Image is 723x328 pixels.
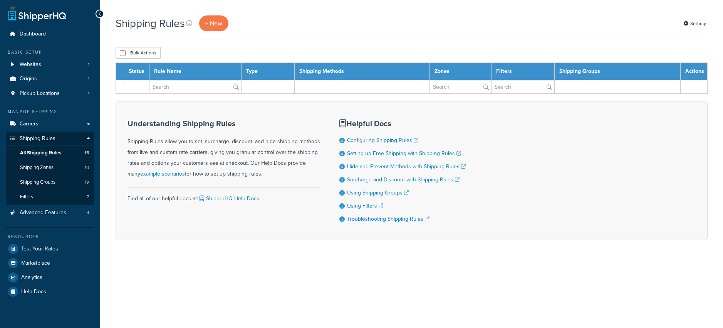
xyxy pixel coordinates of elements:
[6,175,94,189] li: Shipping Groups
[347,189,409,197] a: Using Shipping Groups
[6,57,94,72] a: Websites 1
[347,215,429,223] a: Troubleshooting Shipping Rules
[683,18,708,29] a: Settings
[242,63,294,80] th: Type
[20,121,39,127] span: Carriers
[6,27,94,41] a: Dashboard
[20,210,66,216] span: Advanced Features
[84,150,89,156] span: 15
[88,90,89,97] span: 1
[21,289,46,295] span: Help Docs
[6,57,94,72] li: Websites
[20,31,46,37] span: Dashboard
[294,63,430,80] th: Shipping Methods
[555,63,681,80] th: Shipping Groups
[6,161,94,175] a: Shipping Zones 10
[6,86,94,101] a: Pickup Locations 1
[347,149,461,157] a: Setting up Free Shipping with Shipping Rules
[491,63,555,80] th: Filters
[124,63,149,80] th: Status
[6,256,94,270] a: Marketplace
[6,132,94,205] li: Shipping Rules
[347,162,466,171] a: Hide and Prevent Methods with Shipping Rules
[205,19,222,28] span: + New
[6,146,94,160] a: All Shipping Rules 15
[20,61,41,68] span: Websites
[6,175,94,189] a: Shipping Groups 19
[6,190,94,204] li: Filters
[8,6,66,21] a: ShipperHQ Home
[21,260,50,267] span: Marketplace
[116,47,161,59] button: Bulk Actions
[20,76,37,82] span: Origins
[347,176,460,184] a: Surcharge and Discount with Shipping Rules
[85,179,89,186] span: 19
[116,16,185,31] h1: Shipping Rules
[87,210,89,216] span: 4
[6,206,94,220] a: Advanced Features 4
[20,164,54,171] span: Shipping Zones
[87,194,89,200] span: 7
[6,117,94,131] a: Carriers
[6,49,94,56] div: Basic Setup
[88,61,89,68] span: 1
[6,242,94,256] a: Test Your Rates
[681,63,708,80] th: Actions
[6,72,94,86] a: Origins 1
[21,246,58,252] span: Test Your Rates
[6,72,94,86] li: Origins
[6,132,94,146] a: Shipping Rules
[149,63,242,80] th: Rule Name
[199,15,228,31] a: + New
[20,90,60,97] span: Pickup Locations
[20,135,55,142] span: Shipping Rules
[492,80,555,93] input: Search
[6,206,94,220] li: Advanced Features
[85,164,89,171] span: 10
[6,146,94,160] li: All Shipping Rules
[6,190,94,204] a: Filters 7
[88,76,89,82] span: 1
[140,170,185,178] a: example scenarios
[347,202,383,210] a: Using Filters
[20,150,61,156] span: All Shipping Rules
[127,119,320,179] div: Shipping Rules allow you to set, surcharge, discount, and hide shipping methods from live and cus...
[127,119,320,128] h3: Understanding Shipping Rules
[6,108,94,115] div: Manage Shipping
[20,194,33,200] span: Filters
[430,80,491,93] input: Search
[149,80,241,93] input: Search
[347,136,418,144] a: Configuring Shipping Rules
[6,86,94,101] li: Pickup Locations
[339,119,466,128] h3: Helpful Docs
[127,187,320,204] div: Find all of our helpful docs at:
[198,194,259,203] a: ShipperHQ Help Docs
[430,63,492,80] th: Zones
[6,161,94,175] li: Shipping Zones
[6,285,94,299] a: Help Docs
[20,179,55,186] span: Shipping Groups
[21,274,42,281] span: Analytics
[6,271,94,284] a: Analytics
[6,233,94,240] div: Resources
